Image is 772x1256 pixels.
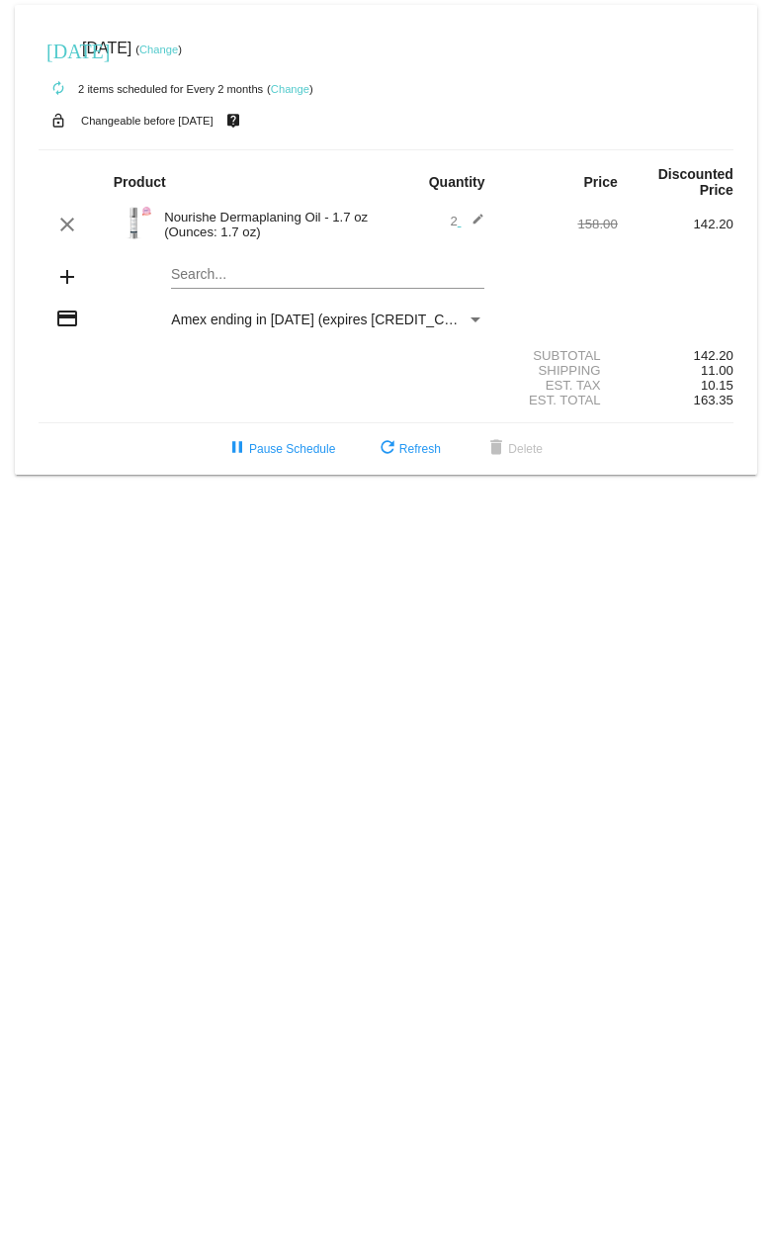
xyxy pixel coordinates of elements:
span: Pause Schedule [225,442,335,456]
mat-icon: delete [484,437,508,461]
button: Delete [469,431,558,467]
a: Change [139,44,178,55]
mat-select: Payment Method [171,312,484,327]
small: ( ) [267,83,313,95]
small: Changeable before [DATE] [81,115,214,127]
button: Refresh [360,431,457,467]
strong: Discounted Price [658,166,733,198]
span: 10.15 [701,378,733,393]
div: Subtotal [502,348,618,363]
strong: Quantity [429,174,485,190]
mat-icon: edit [461,213,484,236]
strong: Price [584,174,618,190]
mat-icon: add [55,265,79,289]
div: Est. Tax [502,378,618,393]
span: 11.00 [701,363,733,378]
span: Delete [484,442,543,456]
div: 158.00 [502,217,618,231]
strong: Product [114,174,166,190]
a: Change [271,83,309,95]
span: Refresh [376,442,441,456]
div: 142.20 [618,217,733,231]
mat-icon: live_help [221,108,245,134]
div: 142.20 [618,348,733,363]
mat-icon: credit_card [55,307,79,330]
span: Amex ending in [DATE] (expires [CREDIT_CARD_DATA]) [171,312,524,327]
button: Pause Schedule [210,431,351,467]
span: 163.35 [694,393,733,407]
div: Est. Total [502,393,618,407]
div: Shipping [502,363,618,378]
small: 2 items scheduled for Every 2 months [39,83,263,95]
mat-icon: pause [225,437,249,461]
mat-icon: lock_open [46,108,70,134]
mat-icon: autorenew [46,77,70,101]
div: Nourishe Dermaplaning Oil - 1.7 oz (Ounces: 1.7 oz) [154,210,386,239]
mat-icon: clear [55,213,79,236]
img: 5.png [114,203,153,242]
mat-icon: [DATE] [46,38,70,61]
small: ( ) [135,44,182,55]
mat-icon: refresh [376,437,399,461]
span: 2 [450,214,484,228]
input: Search... [171,267,484,283]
